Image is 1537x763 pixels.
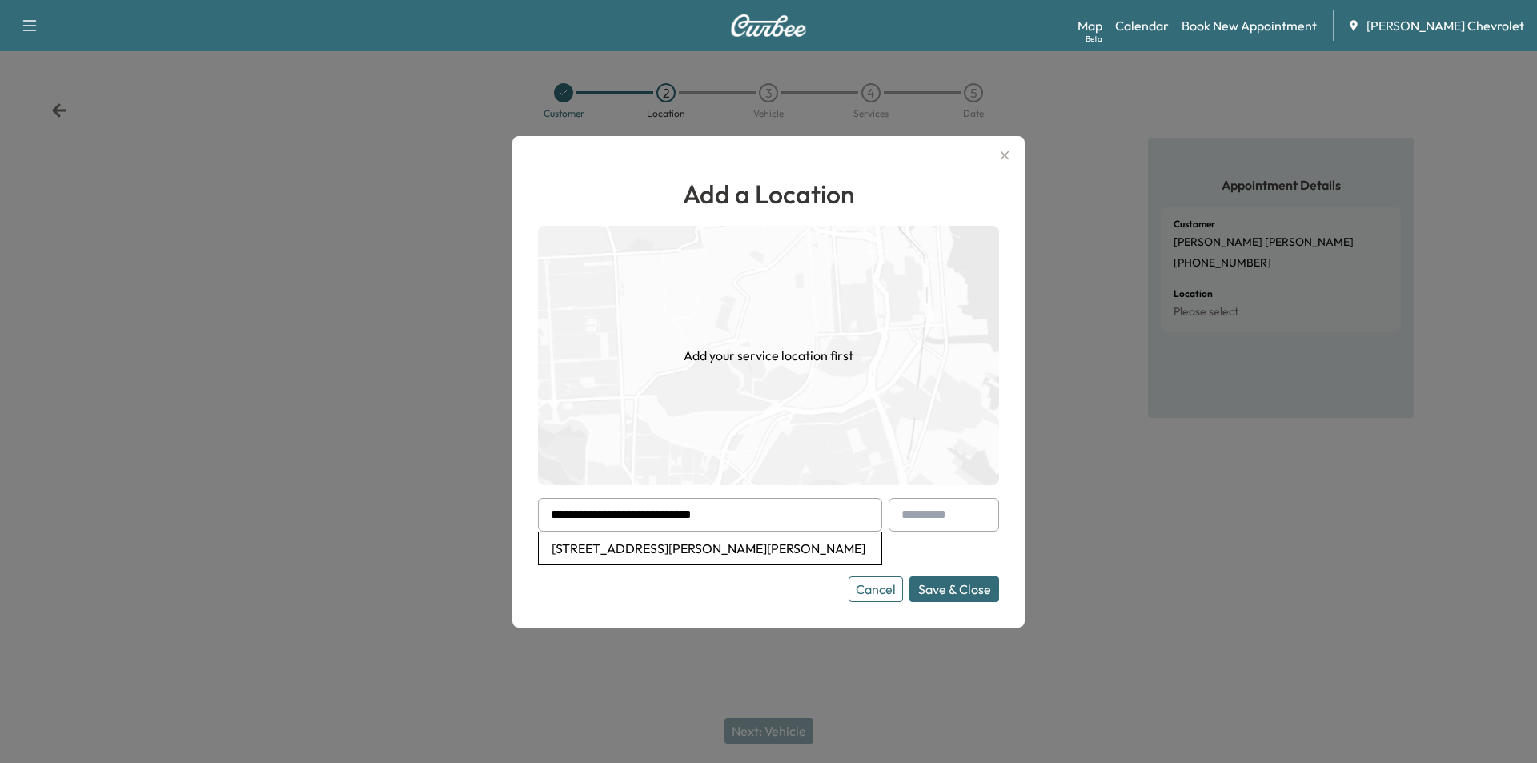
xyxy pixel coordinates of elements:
button: Cancel [849,576,903,602]
a: Book New Appointment [1182,16,1317,35]
div: Beta [1086,33,1102,45]
a: MapBeta [1078,16,1102,35]
img: empty-map-CL6vilOE.png [538,226,999,485]
h1: Add a Location [538,175,999,213]
span: [PERSON_NAME] Chevrolet [1366,16,1524,35]
h1: Add your service location first [684,346,853,365]
a: Calendar [1115,16,1169,35]
li: [STREET_ADDRESS][PERSON_NAME][PERSON_NAME] [539,532,881,564]
img: Curbee Logo [730,14,807,37]
button: Save & Close [909,576,999,602]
